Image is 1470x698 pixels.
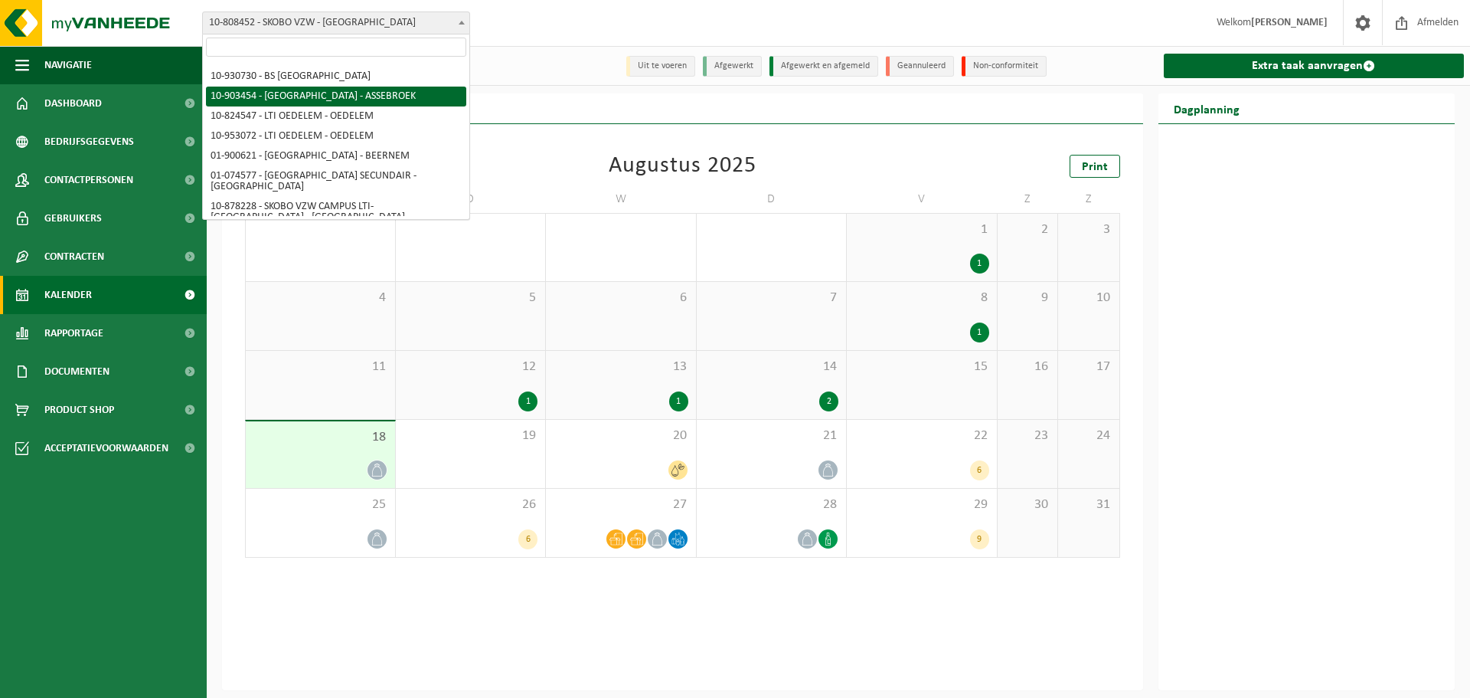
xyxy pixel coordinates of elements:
span: 5 [403,290,538,306]
span: 14 [704,359,839,375]
li: 10-903454 - [GEOGRAPHIC_DATA] - ASSEBROEK [206,87,466,107]
span: 26 [403,496,538,513]
span: 10-808452 - SKOBO VZW - BRUGGE [202,11,470,34]
span: 9 [1005,290,1050,306]
span: 11 [253,359,387,375]
li: 10-824547 - LTI OEDELEM - OEDELEM [206,107,466,126]
span: Kalender [44,276,92,314]
span: 10-808452 - SKOBO VZW - BRUGGE [203,12,469,34]
span: 12 [403,359,538,375]
a: Extra taak aanvragen [1164,54,1465,78]
div: Augustus 2025 [609,155,756,178]
li: 10-930730 - BS [GEOGRAPHIC_DATA] [206,67,466,87]
span: 7 [704,290,839,306]
div: 6 [518,529,537,549]
span: Bedrijfsgegevens [44,123,134,161]
td: D [396,185,547,213]
span: 19 [403,428,538,444]
span: 22 [854,428,989,444]
td: Z [998,185,1059,213]
span: 21 [704,428,839,444]
span: 8 [854,290,989,306]
li: 10-878228 - SKOBO VZW CAMPUS LTI-[GEOGRAPHIC_DATA] - [GEOGRAPHIC_DATA] [206,197,466,228]
td: W [546,185,697,213]
span: 29 [854,496,989,513]
td: D [697,185,848,213]
li: Uit te voeren [626,56,695,77]
span: 10 [1066,290,1111,306]
li: 10-953072 - LTI OEDELEM - OEDELEM [206,126,466,146]
span: Contracten [44,238,104,276]
span: 1 [854,221,989,238]
span: Rapportage [44,314,103,352]
li: Afgewerkt [703,56,762,77]
div: 1 [970,323,989,342]
span: Contactpersonen [44,161,133,199]
a: Print [1070,155,1120,178]
span: 30 [1005,496,1050,513]
span: Navigatie [44,46,92,84]
div: 6 [970,460,989,480]
div: 2 [819,392,838,411]
div: 1 [669,392,688,411]
span: 15 [854,359,989,375]
span: 4 [253,290,387,306]
span: 16 [1005,359,1050,375]
span: Product Shop [44,391,114,429]
div: 9 [970,529,989,549]
span: Documenten [44,352,109,391]
li: 01-900621 - [GEOGRAPHIC_DATA] - BEERNEM [206,146,466,166]
td: V [847,185,998,213]
strong: [PERSON_NAME] [1251,17,1328,28]
span: Dashboard [44,84,102,123]
span: 20 [554,428,688,444]
li: Non-conformiteit [962,56,1047,77]
span: 24 [1066,428,1111,444]
span: 25 [253,496,387,513]
span: 27 [554,496,688,513]
div: 1 [518,392,537,411]
span: 18 [253,429,387,446]
span: 23 [1005,428,1050,444]
li: Afgewerkt en afgemeld [769,56,878,77]
li: Geannuleerd [886,56,954,77]
span: Acceptatievoorwaarden [44,429,168,467]
span: Print [1082,161,1108,173]
span: 3 [1066,221,1111,238]
span: 13 [554,359,688,375]
span: 2 [1005,221,1050,238]
span: 17 [1066,359,1111,375]
div: 1 [970,254,989,274]
span: 28 [704,496,839,513]
span: 31 [1066,496,1111,513]
li: 01-074577 - [GEOGRAPHIC_DATA] SECUNDAIR - [GEOGRAPHIC_DATA] [206,166,466,197]
td: Z [1058,185,1119,213]
span: 6 [554,290,688,306]
span: Gebruikers [44,199,102,238]
h2: Dagplanning [1158,93,1255,123]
